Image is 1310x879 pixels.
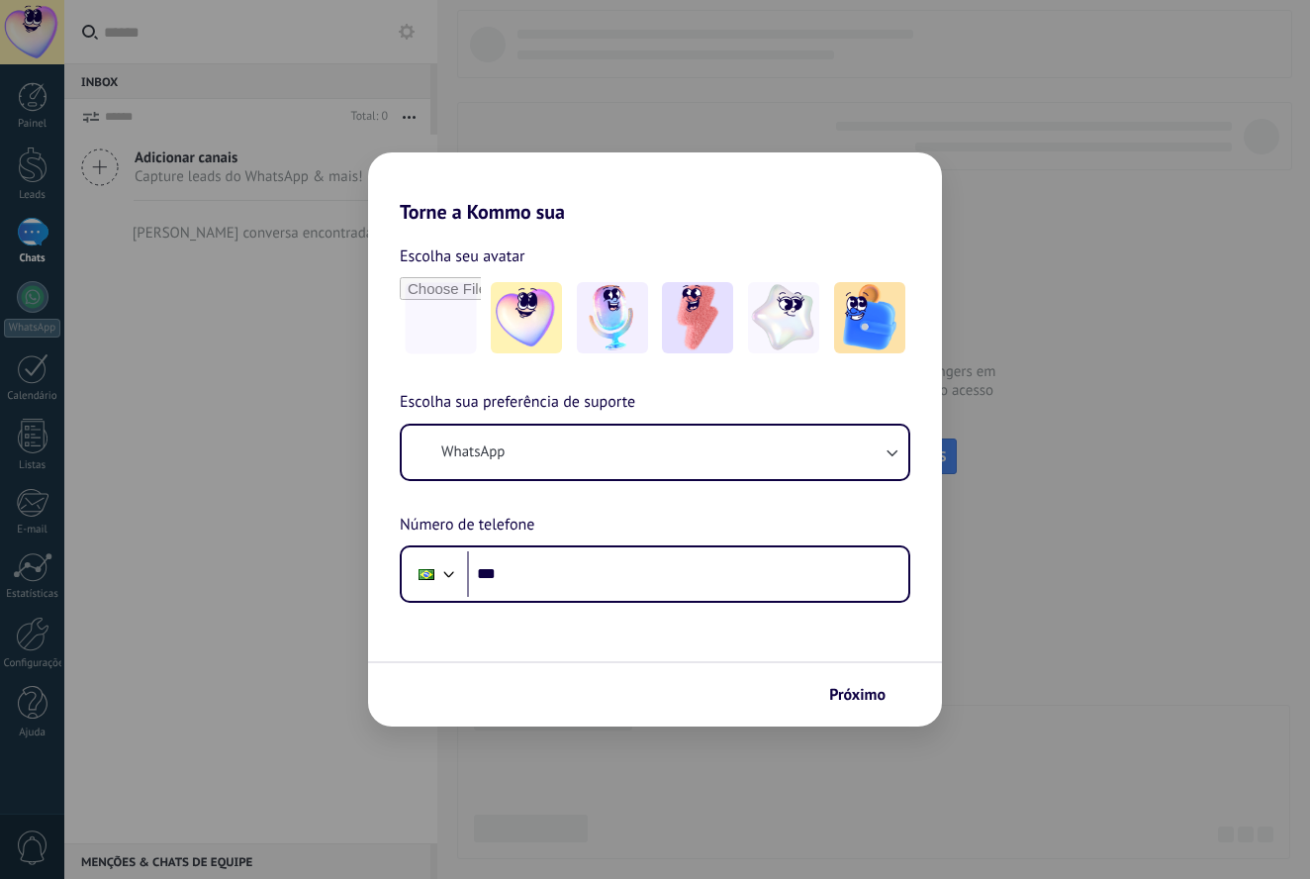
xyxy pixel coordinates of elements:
[662,282,733,353] img: -3.jpeg
[491,282,562,353] img: -1.jpeg
[400,513,534,538] span: Número de telefone
[408,553,445,595] div: Brazil: + 55
[748,282,819,353] img: -4.jpeg
[820,678,912,712] button: Próximo
[577,282,648,353] img: -2.jpeg
[441,442,505,462] span: WhatsApp
[400,390,635,416] span: Escolha sua preferência de suporte
[834,282,905,353] img: -5.jpeg
[368,152,942,224] h2: Torne a Kommo sua
[400,244,525,269] span: Escolha seu avatar
[402,426,908,479] button: WhatsApp
[829,688,886,702] span: Próximo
